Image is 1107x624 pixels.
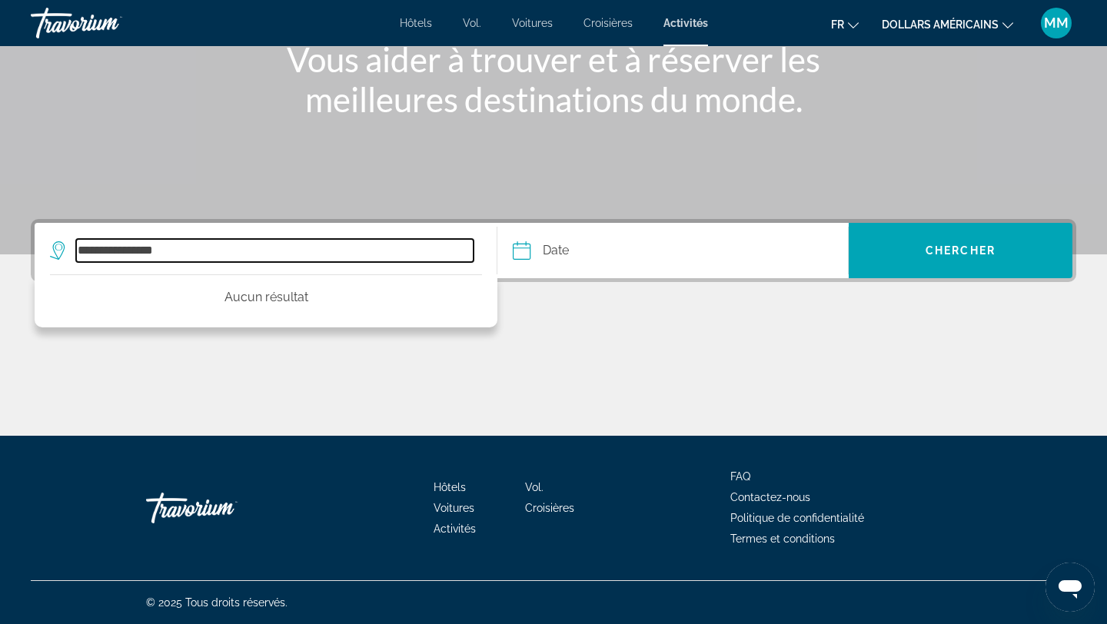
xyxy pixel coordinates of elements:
iframe: Bouton de lancement de la fenêtre de messagerie [1045,563,1095,612]
a: Hôtels [400,17,432,29]
button: DateDate [513,223,848,278]
a: Vol. [463,17,481,29]
div: Destination search results [35,274,497,327]
font: © 2025 Tous droits réservés. [146,596,288,609]
a: Hôtels [434,481,466,493]
button: Changer de devise [882,13,1013,35]
a: Croisières [583,17,633,29]
a: Rentrer à la maison [146,485,300,531]
p: Aucun résultat [50,287,482,308]
span: Chercher [926,244,996,257]
button: Search [849,223,1072,278]
button: Menu utilisateur [1036,7,1076,39]
a: Voitures [434,502,474,514]
font: fr [831,18,844,31]
input: Search destination [76,239,474,262]
a: Voitures [512,17,553,29]
a: Vol. [525,481,544,493]
a: Politique de confidentialité [730,512,864,524]
h1: Vous aider à trouver et à réserver les meilleures destinations du monde. [265,39,842,119]
a: Contactez-nous [730,491,810,503]
a: Activités [663,17,708,29]
a: Croisières [525,502,574,514]
a: Activités [434,523,476,535]
div: Search widget [35,223,1072,278]
a: Termes et conditions [730,533,835,545]
a: FAQ [730,470,750,483]
button: Changer de langue [831,13,859,35]
font: dollars américains [882,18,999,31]
a: Travorium [31,3,184,43]
font: MM [1044,15,1069,31]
